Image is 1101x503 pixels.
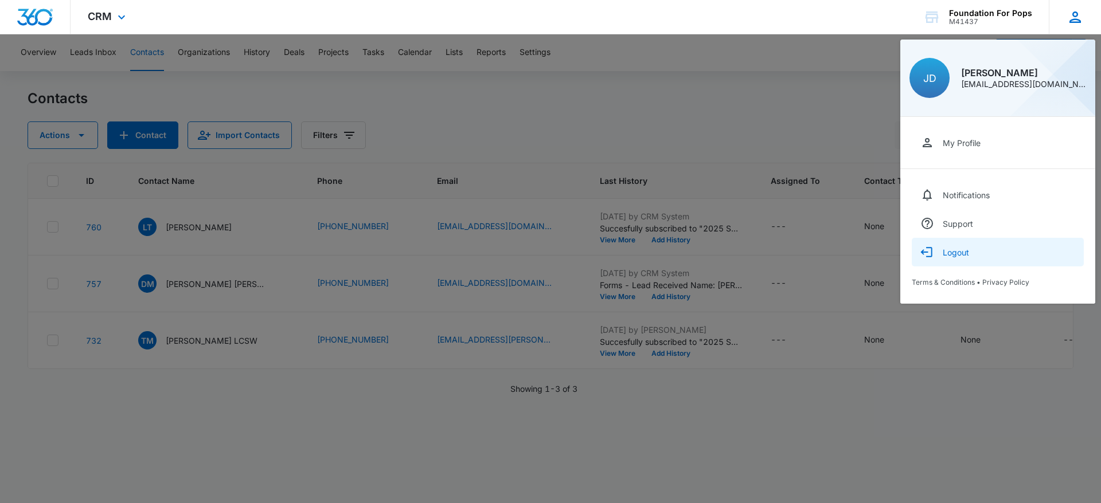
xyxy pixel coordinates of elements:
[912,278,975,286] a: Terms & Conditions
[88,10,112,22] span: CRM
[961,68,1086,77] div: [PERSON_NAME]
[943,190,990,200] div: Notifications
[923,72,936,84] span: JD
[912,128,1084,157] a: My Profile
[912,238,1084,266] button: Logout
[912,209,1084,238] a: Support
[943,138,981,148] div: My Profile
[982,278,1029,286] a: Privacy Policy
[949,18,1032,26] div: account id
[943,219,973,229] div: Support
[949,9,1032,18] div: account name
[961,80,1086,88] div: [EMAIL_ADDRESS][DOMAIN_NAME]
[912,278,1084,286] div: •
[943,247,969,257] div: Logout
[912,180,1084,209] a: Notifications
